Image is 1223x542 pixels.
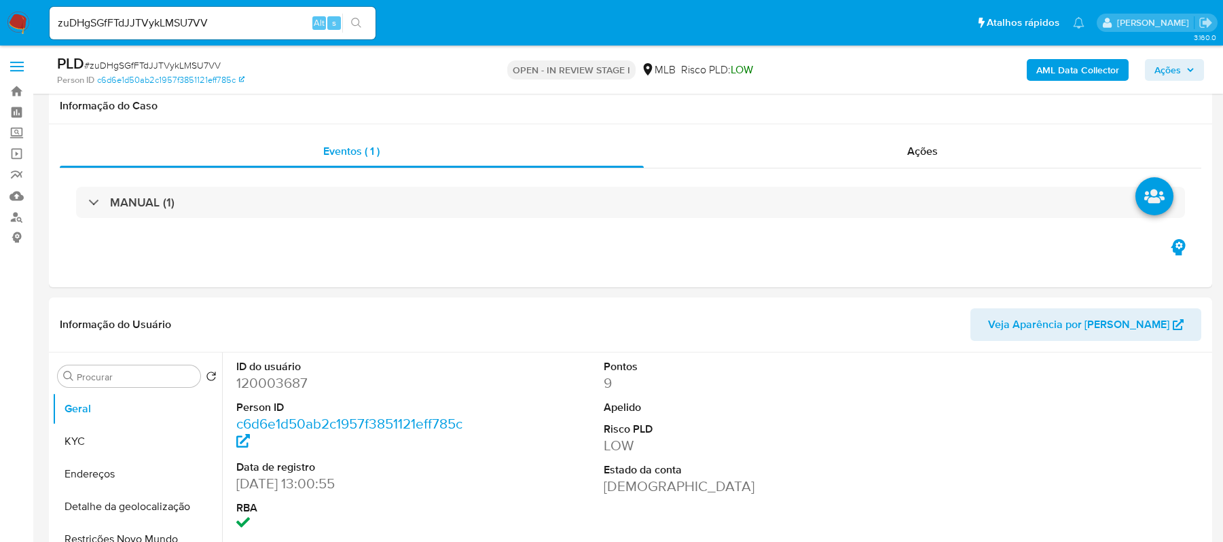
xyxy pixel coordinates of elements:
[110,195,175,210] h3: MANUAL (1)
[1145,59,1204,81] button: Ações
[907,143,938,159] span: Ações
[1073,17,1084,29] a: Notificações
[52,425,222,458] button: KYC
[342,14,370,33] button: search-icon
[57,52,84,74] b: PLD
[1199,16,1213,30] a: Sair
[236,414,462,452] a: c6d6e1d50ab2c1957f3851121eff785c
[206,371,217,386] button: Retornar ao pedido padrão
[987,16,1059,30] span: Atalhos rápidos
[332,16,336,29] span: s
[236,374,468,393] dd: 120003687
[323,143,380,159] span: Eventos ( 1 )
[63,371,74,382] button: Procurar
[50,14,376,32] input: Pesquise usuários ou casos...
[604,359,835,374] dt: Pontos
[604,463,835,477] dt: Estado da conta
[1154,59,1181,81] span: Ações
[507,60,636,79] p: OPEN - IN REVIEW STAGE I
[97,74,244,86] a: c6d6e1d50ab2c1957f3851121eff785c
[236,359,468,374] dt: ID do usuário
[52,490,222,523] button: Detalhe da geolocalização
[52,458,222,490] button: Endereços
[604,477,835,496] dd: [DEMOGRAPHIC_DATA]
[236,501,468,516] dt: RBA
[1027,59,1129,81] button: AML Data Collector
[52,393,222,425] button: Geral
[236,474,468,493] dd: [DATE] 13:00:55
[1036,59,1119,81] b: AML Data Collector
[60,318,171,331] h1: Informação do Usuário
[604,436,835,455] dd: LOW
[76,187,1185,218] div: MANUAL (1)
[731,62,753,77] span: LOW
[1117,16,1194,29] p: sara.carvalhaes@mercadopago.com.br
[641,62,676,77] div: MLB
[314,16,325,29] span: Alt
[604,400,835,415] dt: Apelido
[236,460,468,475] dt: Data de registro
[57,74,94,86] b: Person ID
[77,371,195,383] input: Procurar
[970,308,1201,341] button: Veja Aparência por [PERSON_NAME]
[60,99,1201,113] h1: Informação do Caso
[681,62,753,77] span: Risco PLD:
[604,374,835,393] dd: 9
[988,308,1169,341] span: Veja Aparência por [PERSON_NAME]
[236,400,468,415] dt: Person ID
[604,422,835,437] dt: Risco PLD
[84,58,221,72] span: # zuDHgSGfFTdJJTVykLMSU7VV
